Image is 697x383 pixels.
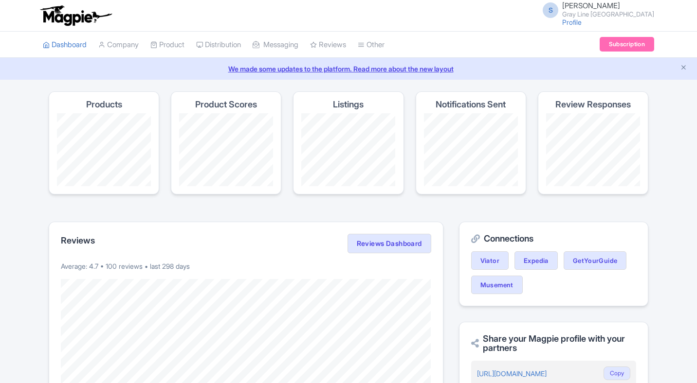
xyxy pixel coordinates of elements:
h2: Connections [471,234,636,244]
p: Average: 4.7 • 100 reviews • last 298 days [61,261,431,271]
a: We made some updates to the platform. Read more about the new layout [6,64,691,74]
a: Messaging [253,32,298,58]
h4: Notifications Sent [436,100,506,109]
h2: Reviews [61,236,95,245]
a: Product [150,32,184,58]
h2: Share your Magpie profile with your partners [471,334,636,353]
a: Viator [471,251,509,270]
small: Gray Line [GEOGRAPHIC_DATA] [562,11,654,17]
span: S [543,2,558,18]
a: [URL][DOMAIN_NAME] [477,369,547,378]
a: Reviews [310,32,346,58]
a: Musement [471,276,523,294]
a: GetYourGuide [564,251,627,270]
h4: Product Scores [195,100,257,109]
a: Expedia [514,251,558,270]
a: S [PERSON_NAME] Gray Line [GEOGRAPHIC_DATA] [537,2,654,17]
button: Close announcement [680,63,687,74]
a: Dashboard [43,32,87,58]
a: Subscription [600,37,654,52]
h4: Review Responses [555,100,631,109]
button: Copy [604,366,630,380]
h4: Listings [333,100,364,109]
a: Other [358,32,385,58]
img: logo-ab69f6fb50320c5b225c76a69d11143b.png [38,5,113,26]
a: Reviews Dashboard [348,234,431,253]
a: Company [98,32,139,58]
a: Profile [562,18,582,26]
h4: Products [86,100,122,109]
a: Distribution [196,32,241,58]
span: [PERSON_NAME] [562,1,620,10]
